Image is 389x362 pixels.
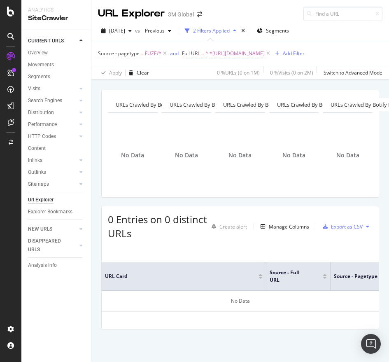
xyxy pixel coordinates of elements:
button: and [170,49,179,57]
div: NEW URLS [28,225,52,234]
input: Find a URL [303,7,382,21]
button: Apply [98,66,122,79]
span: FUZE/* [145,48,161,59]
h4: URLs Crawled By Botify By parameters [221,98,329,111]
span: URLs Crawled By Botify By parameters [223,101,317,108]
a: CURRENT URLS [28,37,77,45]
div: Export as CSV [331,223,363,230]
div: 2 Filters Applied [193,27,230,34]
h4: URLs Crawled By Botify By pagetype [114,98,216,111]
span: URLs Crawled By Botify By migration [277,101,366,108]
span: 0 Entries on 0 distinct URLs [108,213,207,240]
div: and [170,50,179,57]
a: Segments [28,72,85,81]
div: Url Explorer [28,196,54,204]
div: Content [28,144,46,153]
a: Outlinks [28,168,77,177]
span: No Data [228,151,252,159]
span: No Data [282,151,305,159]
a: Overview [28,49,85,57]
div: Distribution [28,108,54,117]
div: Movements [28,61,54,69]
span: URL Card [105,273,256,280]
div: Create alert [219,223,247,230]
a: Movements [28,61,85,69]
div: CURRENT URLS [28,37,64,45]
span: Source - pagetype [98,50,140,57]
div: DISAPPEARED URLS [28,237,70,254]
div: times [240,27,247,35]
div: Manage Columns [269,223,309,230]
span: URLs Crawled By Botify By pagetype [116,101,204,108]
span: No Data [121,151,144,159]
a: Analysis Info [28,261,85,270]
h4: URLs Crawled By Botify By locale [168,98,263,111]
h4: URLs Crawled By Botify By migration [275,98,378,111]
a: Sitemaps [28,180,77,189]
span: Segments [266,27,289,34]
a: Explorer Bookmarks [28,208,85,216]
div: Analytics [28,7,84,14]
button: Manage Columns [257,222,309,231]
div: HTTP Codes [28,132,56,141]
div: Add Filter [283,50,305,57]
a: NEW URLS [28,225,77,234]
button: Segments [254,24,292,37]
div: Visits [28,84,40,93]
a: Content [28,144,85,153]
button: 2 Filters Applied [182,24,240,37]
a: Visits [28,84,77,93]
span: 2025 Aug. 24th [109,27,125,34]
a: HTTP Codes [28,132,77,141]
div: Outlinks [28,168,46,177]
div: Sitemaps [28,180,49,189]
div: No Data [102,291,379,312]
span: ^.*[URL][DOMAIN_NAME] [205,48,265,59]
div: 0 % URLs ( 0 on 1M ) [217,69,260,76]
div: Analysis Info [28,261,57,270]
span: URLs Crawled By Botify By locale [170,101,250,108]
a: Distribution [28,108,77,117]
div: Apply [109,69,122,76]
a: Inlinks [28,156,77,165]
span: Source - pagetype [334,273,377,280]
div: 3M Global [168,10,194,19]
div: arrow-right-arrow-left [197,12,202,17]
div: Switch to Advanced Mode [324,69,382,76]
div: Segments [28,72,50,81]
button: Previous [142,24,175,37]
span: Source - Full URL [270,269,310,284]
span: Previous [142,27,165,34]
button: Switch to Advanced Mode [320,66,382,79]
div: URL Explorer [98,7,165,21]
div: Overview [28,49,48,57]
span: Full URL [182,50,200,57]
button: Add Filter [272,49,305,58]
div: Open Intercom Messenger [361,334,381,354]
div: Search Engines [28,96,62,105]
button: Create alert [208,220,247,233]
button: Export as CSV [319,220,363,233]
span: = [201,50,204,57]
button: Clear [126,66,149,79]
div: 0 % Visits ( 0 on 2M ) [270,69,313,76]
a: Performance [28,120,77,129]
div: Explorer Bookmarks [28,208,72,216]
span: vs [135,27,142,34]
a: Url Explorer [28,196,85,204]
div: Clear [137,69,149,76]
span: No Data [336,151,359,159]
div: Performance [28,120,57,129]
div: SiteCrawler [28,14,84,23]
a: DISAPPEARED URLS [28,237,77,254]
a: Search Engines [28,96,77,105]
button: [DATE] [98,24,135,37]
span: No Data [175,151,198,159]
span: = [141,50,144,57]
div: Inlinks [28,156,42,165]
